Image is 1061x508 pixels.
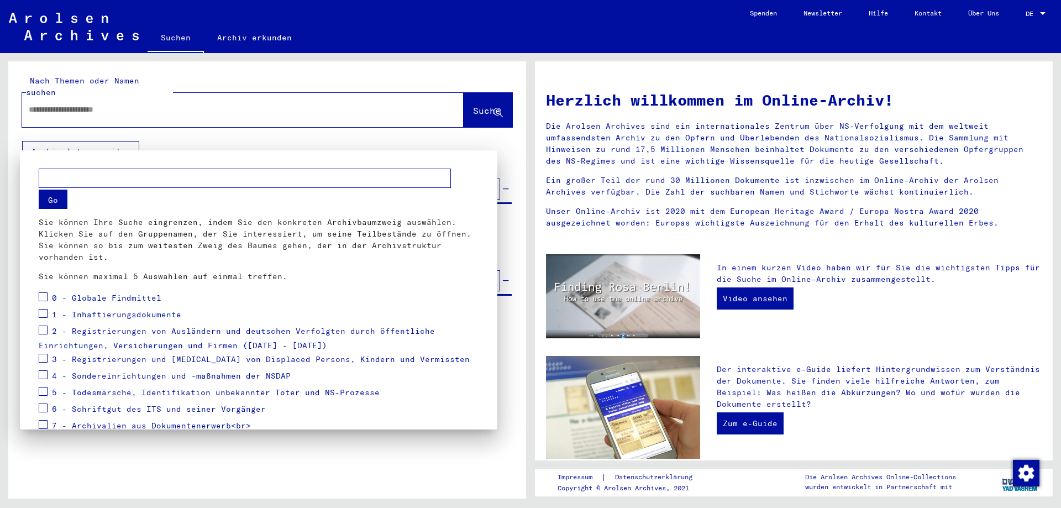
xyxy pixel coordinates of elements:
span: 3 - Registrierungen und [MEDICAL_DATA] von Displaced Persons, Kindern und Vermissten [52,354,470,364]
p: Sie können maximal 5 Auswahlen auf einmal treffen. [39,271,479,282]
img: Zustimmung ändern [1013,460,1039,486]
button: Go [39,190,67,209]
p: Sie können Ihre Suche eingrenzen, indem Sie den konkreten Archivbaumzweig auswählen. Klicken Sie ... [39,217,479,263]
span: 7 - Archivalien aus Dokumentenerwerb<br> [52,421,251,431]
span: 6 - Schriftgut des ITS und seiner Vorgänger [52,404,266,414]
span: 4 - Sondereinrichtungen und -maßnahmen der NSDAP [52,371,291,381]
span: 5 - Todesmärsche, Identifikation unbekannter Toter und NS-Prozesse [52,387,380,397]
span: 1 - Inhaftierungsdokumente [52,310,181,320]
span: 0 - Globale Findmittel [52,293,161,303]
span: 2 - Registrierungen von Ausländern und deutschen Verfolgten durch öffentliche Einrichtungen, Vers... [39,326,435,351]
